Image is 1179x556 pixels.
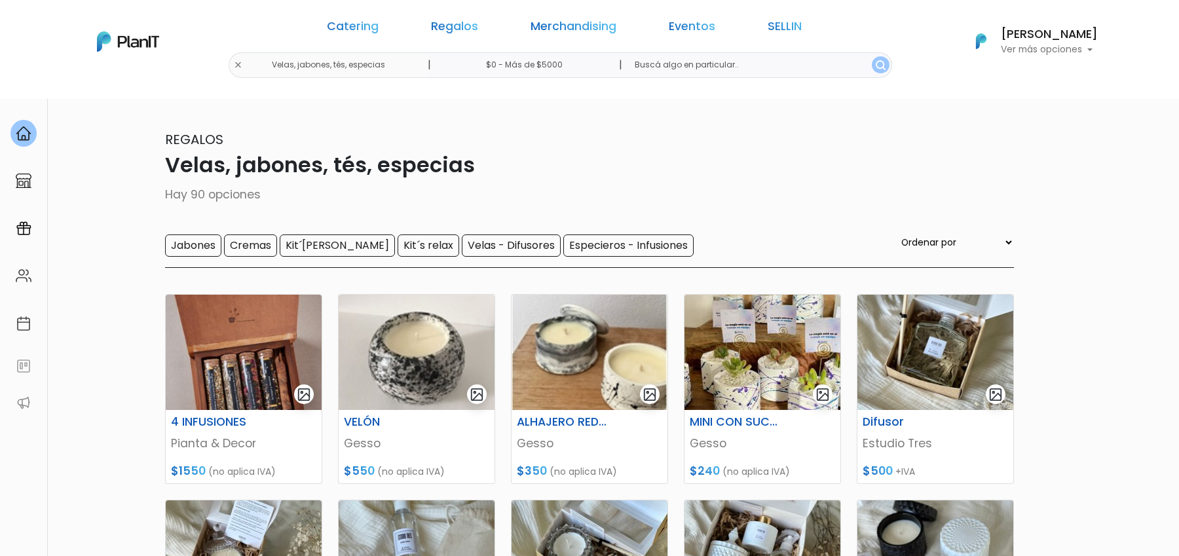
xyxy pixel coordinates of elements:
span: (no aplica IVA) [377,465,445,478]
h6: ALHAJERO REDONDO CON VELA [509,415,616,429]
span: +IVA [895,465,915,478]
span: $550 [344,463,375,479]
p: Ver más opciones [1001,45,1098,54]
img: feedback-78b5a0c8f98aac82b08bfc38622c3050aee476f2c9584af64705fc4e61158814.svg [16,358,31,374]
p: Gesso [344,435,489,452]
img: gallery-light [297,387,312,402]
a: Merchandising [531,21,616,37]
input: Kit´[PERSON_NAME] [280,234,395,257]
h6: 4 INFUSIONES [163,415,271,429]
span: (no aplica IVA) [550,465,617,478]
img: PlanIt Logo [97,31,159,52]
input: Kit´s relax [398,234,459,257]
input: Velas - Difusores [462,234,561,257]
img: partners-52edf745621dab592f3b2c58e3bca9d71375a7ef29c3b500c9f145b62cc070d4.svg [16,395,31,411]
img: marketplace-4ceaa7011d94191e9ded77b95e3339b90024bf715f7c57f8cf31f2d8c509eaba.svg [16,173,31,189]
img: thumb_WhatsApp_Image_2022-11-09_at_14.24.23.jpeg [166,295,322,410]
span: $350 [517,463,547,479]
img: thumb_WhatsApp_Image_2024-02-29_at_09.13.57.jpeg [684,295,840,410]
span: $500 [863,463,893,479]
p: Hay 90 opciones [165,186,1014,203]
span: $240 [690,463,720,479]
img: calendar-87d922413cdce8b2cf7b7f5f62616a5cf9e4887200fb71536465627b3292af00.svg [16,316,31,331]
p: Gesso [517,435,662,452]
input: Buscá algo en particular.. [624,52,892,78]
p: Estudio Tres [863,435,1008,452]
p: Pianta & Decor [171,435,316,452]
img: thumb_IMG_7954.jpeg [857,295,1013,410]
img: search_button-432b6d5273f82d61273b3651a40e1bd1b912527efae98b1b7a1b2c0702e16a8d.svg [876,60,886,70]
button: PlanIt Logo [PERSON_NAME] Ver más opciones [959,24,1098,58]
p: | [619,57,622,73]
img: gallery-light [815,387,831,402]
a: gallery-light MINI CON SUCULENTAS Gesso $240 (no aplica IVA) [684,294,841,484]
img: gallery-light [988,387,1003,402]
a: gallery-light ALHAJERO REDONDO CON VELA Gesso $350 (no aplica IVA) [511,294,668,484]
h6: MINI CON SUCULENTAS [682,415,789,429]
p: Velas, jabones, tés, especias [165,149,1014,181]
img: thumb_lklklk.jpg [512,295,667,410]
a: SELLIN [768,21,802,37]
img: gallery-light [643,387,658,402]
input: Cremas [224,234,277,257]
img: PlanIt Logo [967,27,996,56]
input: Jabones [165,234,221,257]
img: campaigns-02234683943229c281be62815700db0a1741e53638e28bf9629b52c665b00959.svg [16,221,31,236]
p: Gesso [690,435,835,452]
a: Catering [327,21,379,37]
input: Especieros - Infusiones [563,234,694,257]
a: Eventos [669,21,715,37]
span: (no aplica IVA) [722,465,790,478]
a: gallery-light 4 INFUSIONES Pianta & Decor $1550 (no aplica IVA) [165,294,322,484]
p: Regalos [165,130,1014,149]
img: close-6986928ebcb1d6c9903e3b54e860dbc4d054630f23adef3a32610726dff6a82b.svg [234,61,242,69]
h6: [PERSON_NAME] [1001,29,1098,41]
span: (no aplica IVA) [208,465,276,478]
a: gallery-light Difusor Estudio Tres $500 +IVA [857,294,1014,484]
h6: Difusor [855,415,962,429]
p: | [428,57,431,73]
h6: VELÓN [336,415,443,429]
a: gallery-light VELÓN Gesso $550 (no aplica IVA) [338,294,495,484]
a: Regalos [431,21,478,37]
span: $1550 [171,463,206,479]
img: thumb_WhatsApp_Image_2023-05-16_at_15.38.431.jpg [339,295,495,410]
img: gallery-light [470,387,485,402]
img: home-e721727adea9d79c4d83392d1f703f7f8bce08238fde08b1acbfd93340b81755.svg [16,126,31,141]
img: people-662611757002400ad9ed0e3c099ab2801c6687ba6c219adb57efc949bc21e19d.svg [16,268,31,284]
